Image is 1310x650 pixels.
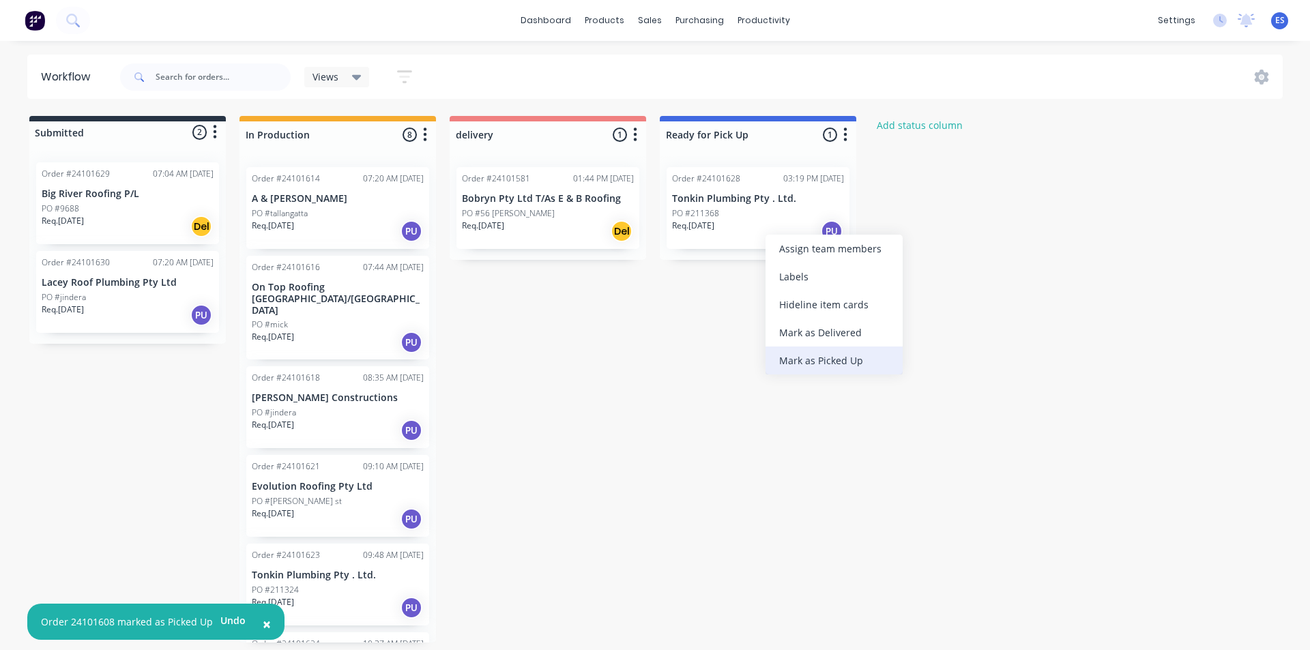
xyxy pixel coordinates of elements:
[1151,10,1202,31] div: settings
[312,70,338,84] span: Views
[249,608,285,640] button: Close
[672,207,719,220] p: PO #211368
[766,346,903,374] div: Mark as Picked Up
[672,193,844,205] p: Tonkin Plumbing Pty . Ltd.
[766,235,903,263] div: Assign team members
[401,419,422,441] div: PU
[462,193,634,205] p: Bobryn Pty Ltd T/As E & B Roofing
[456,167,639,249] div: Order #2410158101:44 PM [DATE]Bobryn Pty Ltd T/As E & B RoofingPO #56 [PERSON_NAME]Req.[DATE]Del
[156,63,291,91] input: Search for orders...
[213,610,253,631] button: Undo
[252,319,288,331] p: PO #mick
[252,407,296,419] p: PO #jindera
[246,256,429,359] div: Order #2410161607:44 AM [DATE]On Top Roofing [GEOGRAPHIC_DATA]/[GEOGRAPHIC_DATA]PO #mickReq.[DATE]PU
[42,215,84,227] p: Req. [DATE]
[42,168,110,180] div: Order #24101629
[252,584,299,596] p: PO #211324
[363,460,424,473] div: 09:10 AM [DATE]
[783,173,844,185] div: 03:19 PM [DATE]
[252,481,424,492] p: Evolution Roofing Pty Ltd
[363,638,424,650] div: 10:37 AM [DATE]
[190,304,212,326] div: PU
[252,193,424,205] p: A & [PERSON_NAME]
[363,261,424,274] div: 07:44 AM [DATE]
[252,570,424,581] p: Tonkin Plumbing Pty . Ltd.
[252,282,424,316] p: On Top Roofing [GEOGRAPHIC_DATA]/[GEOGRAPHIC_DATA]
[252,173,320,185] div: Order #24101614
[766,263,903,291] div: Labels
[766,319,903,346] div: Mark as Delivered
[153,256,214,269] div: 07:20 AM [DATE]
[252,331,294,343] p: Req. [DATE]
[36,251,219,333] div: Order #2410163007:20 AM [DATE]Lacey Roof Plumbing Pty LtdPO #jinderaReq.[DATE]PU
[41,615,213,629] div: Order 24101608 marked as Picked Up
[252,507,294,520] p: Req. [DATE]
[252,372,320,384] div: Order #24101618
[514,10,578,31] a: dashboard
[401,508,422,530] div: PU
[731,10,797,31] div: productivity
[401,597,422,619] div: PU
[821,220,843,242] div: PU
[190,216,212,237] div: Del
[611,220,632,242] div: Del
[363,549,424,561] div: 09:48 AM [DATE]
[669,10,731,31] div: purchasing
[153,168,214,180] div: 07:04 AM [DATE]
[42,203,79,215] p: PO #9688
[246,167,429,249] div: Order #2410161407:20 AM [DATE]A & [PERSON_NAME]PO #tallangattaReq.[DATE]PU
[252,261,320,274] div: Order #24101616
[252,549,320,561] div: Order #24101623
[252,207,308,220] p: PO #tallangatta
[42,256,110,269] div: Order #24101630
[672,173,740,185] div: Order #24101628
[42,188,214,200] p: Big River Roofing P/L
[252,392,424,404] p: [PERSON_NAME] Constructions
[263,615,271,634] span: ×
[766,291,903,319] div: Hide line item cards
[252,495,342,507] p: PO #[PERSON_NAME] st
[246,544,429,625] div: Order #2410162309:48 AM [DATE]Tonkin Plumbing Pty . Ltd.PO #211324Req.[DATE]PU
[36,162,219,244] div: Order #2410162907:04 AM [DATE]Big River Roofing P/LPO #9688Req.[DATE]Del
[363,372,424,384] div: 08:35 AM [DATE]
[246,366,429,448] div: Order #2410161808:35 AM [DATE][PERSON_NAME] ConstructionsPO #jinderaReq.[DATE]PU
[252,419,294,431] p: Req. [DATE]
[246,455,429,537] div: Order #2410162109:10 AM [DATE]Evolution Roofing Pty LtdPO #[PERSON_NAME] stReq.[DATE]PU
[462,173,530,185] div: Order #24101581
[401,220,422,242] div: PU
[578,10,631,31] div: products
[401,331,422,353] div: PU
[1275,14,1285,27] span: ES
[870,116,970,134] button: Add status column
[252,460,320,473] div: Order #24101621
[462,220,504,232] p: Req. [DATE]
[667,167,849,249] div: Order #2410162803:19 PM [DATE]Tonkin Plumbing Pty . Ltd.PO #211368Req.[DATE]PU
[631,10,669,31] div: sales
[573,173,634,185] div: 01:44 PM [DATE]
[252,638,320,650] div: Order #24101624
[252,596,294,608] p: Req. [DATE]
[672,220,714,232] p: Req. [DATE]
[42,291,86,304] p: PO #jindera
[363,173,424,185] div: 07:20 AM [DATE]
[42,304,84,316] p: Req. [DATE]
[252,220,294,232] p: Req. [DATE]
[462,207,555,220] p: PO #56 [PERSON_NAME]
[25,10,45,31] img: Factory
[42,277,214,289] p: Lacey Roof Plumbing Pty Ltd
[41,69,97,85] div: Workflow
